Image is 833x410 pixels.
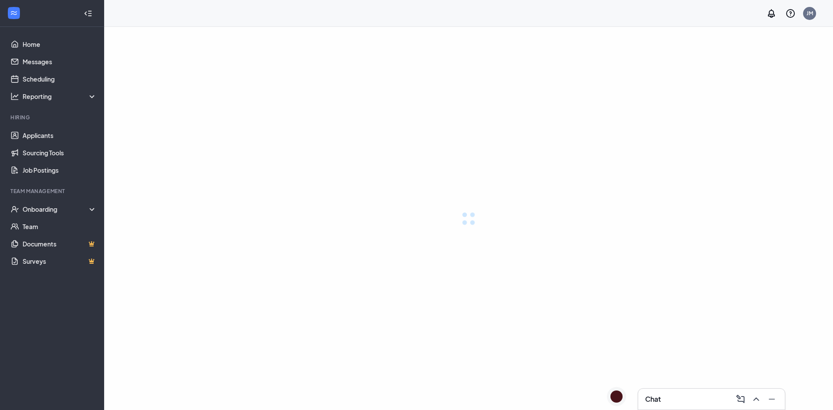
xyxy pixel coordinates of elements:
[733,392,747,406] button: ComposeMessage
[23,70,97,88] a: Scheduling
[766,8,777,19] svg: Notifications
[23,253,97,270] a: SurveysCrown
[10,187,95,195] div: Team Management
[23,127,97,144] a: Applicants
[735,394,746,404] svg: ComposeMessage
[23,218,97,235] a: Team
[23,92,97,101] div: Reporting
[23,235,97,253] a: DocumentsCrown
[84,9,92,18] svg: Collapse
[807,10,813,17] div: JM
[23,161,97,179] a: Job Postings
[10,114,95,121] div: Hiring
[764,392,778,406] button: Minimize
[23,144,97,161] a: Sourcing Tools
[10,9,18,17] svg: WorkstreamLogo
[767,394,777,404] svg: Minimize
[751,394,761,404] svg: ChevronUp
[10,205,19,213] svg: UserCheck
[748,392,762,406] button: ChevronUp
[785,8,796,19] svg: QuestionInfo
[23,205,97,213] div: Onboarding
[645,394,661,404] h3: Chat
[10,92,19,101] svg: Analysis
[23,36,97,53] a: Home
[23,53,97,70] a: Messages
